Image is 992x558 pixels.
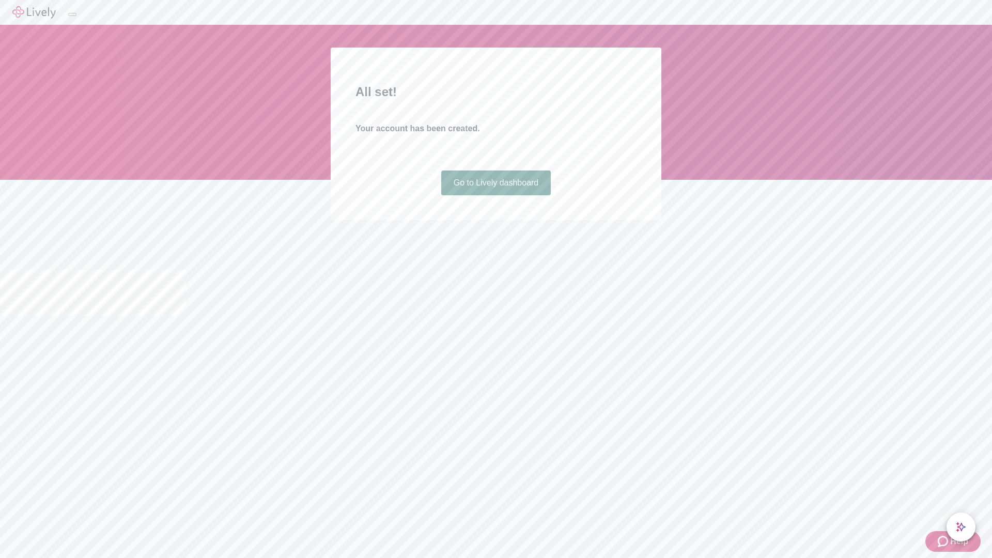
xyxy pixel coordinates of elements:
[355,83,637,101] h2: All set!
[925,531,981,552] button: Zendesk support iconHelp
[956,522,966,532] svg: Lively AI Assistant
[950,535,968,548] span: Help
[355,122,637,135] h4: Your account has been created.
[12,6,56,19] img: Lively
[947,513,975,541] button: chat
[938,535,950,548] svg: Zendesk support icon
[441,171,551,195] a: Go to Lively dashboard
[68,13,76,16] button: Log out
